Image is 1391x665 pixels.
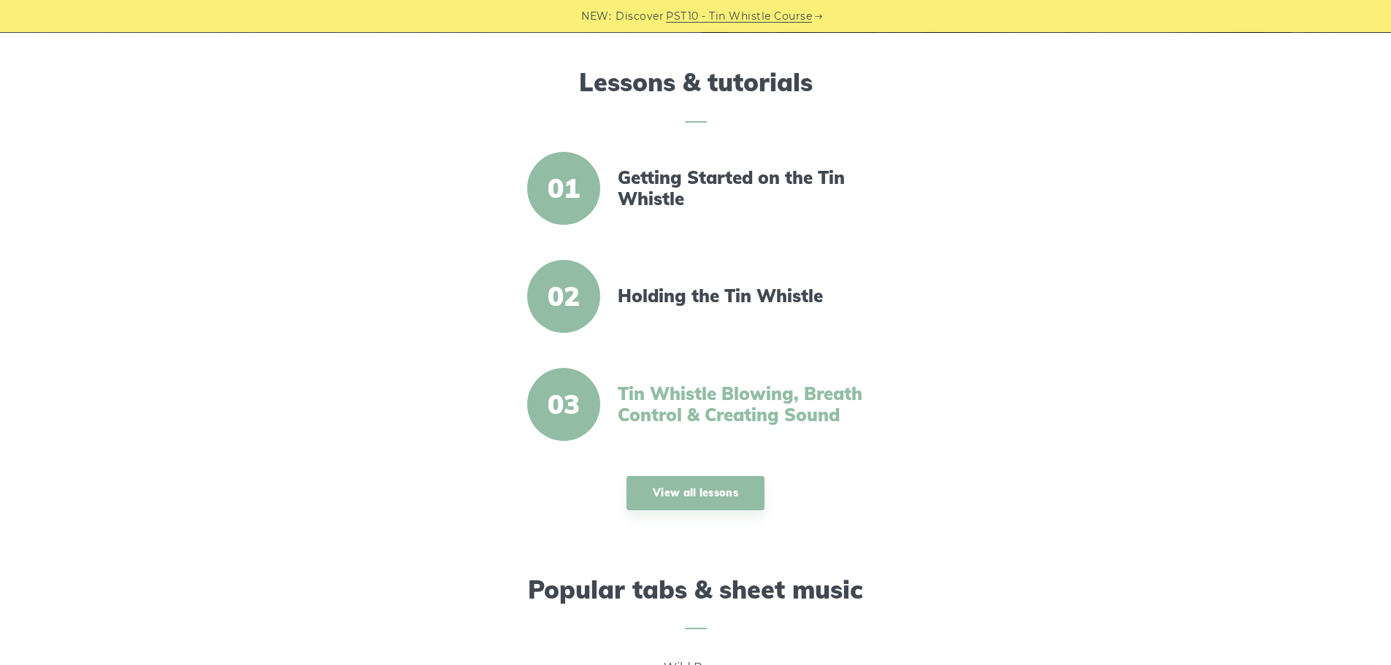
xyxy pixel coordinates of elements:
[527,368,600,441] span: 03
[618,285,869,307] a: Holding the Tin Whistle
[284,68,1108,123] h2: Lessons & tutorials
[626,476,765,510] a: View all lessons
[618,383,869,426] a: Tin Whistle Blowing, Breath Control & Creating Sound
[527,260,600,333] span: 02
[616,8,664,25] span: Discover
[618,167,869,210] a: Getting Started on the Tin Whistle
[666,8,812,25] a: PST10 - Tin Whistle Course
[527,152,600,225] span: 01
[581,8,611,25] span: NEW:
[284,575,1108,630] h2: Popular tabs & sheet music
